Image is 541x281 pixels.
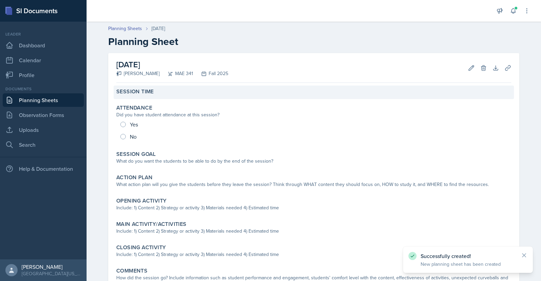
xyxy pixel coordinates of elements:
a: Search [3,138,84,151]
div: Include: 1) Content 2) Strategy or activity 3) Materials needed 4) Estimated time [116,204,511,211]
div: What action plan will you give the students before they leave the session? Think through WHAT con... [116,181,511,188]
label: Closing Activity [116,244,166,251]
div: [DATE] [151,25,165,32]
a: Calendar [3,53,84,67]
div: Include: 1) Content 2) Strategy or activity 3) Materials needed 4) Estimated time [116,228,511,235]
p: New planning sheet has been created [421,261,515,267]
div: MAE 341 [160,70,193,77]
label: Session Time [116,88,154,95]
div: [GEOGRAPHIC_DATA][US_STATE] in [GEOGRAPHIC_DATA] [22,270,81,277]
p: Successfully created! [421,253,515,259]
a: Uploads [3,123,84,137]
label: Attendance [116,104,152,111]
label: Comments [116,267,147,274]
div: What do you want the students to be able to do by the end of the session? [116,158,511,165]
h2: Planning Sheet [108,36,519,48]
label: Action Plan [116,174,152,181]
div: Did you have student attendance at this session? [116,111,511,118]
div: Include: 1) Content 2) Strategy or activity 3) Materials needed 4) Estimated time [116,251,511,258]
div: [PERSON_NAME] [22,263,81,270]
div: Help & Documentation [3,162,84,175]
div: [PERSON_NAME] [116,70,160,77]
a: Observation Forms [3,108,84,122]
a: Dashboard [3,39,84,52]
label: Main Activity/Activities [116,221,187,228]
div: Leader [3,31,84,37]
label: Session Goal [116,151,156,158]
div: Fall 2025 [193,70,228,77]
a: Planning Sheets [3,93,84,107]
label: Opening Activity [116,197,166,204]
div: Documents [3,86,84,92]
h2: [DATE] [116,58,228,71]
a: Planning Sheets [108,25,142,32]
a: Profile [3,68,84,82]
